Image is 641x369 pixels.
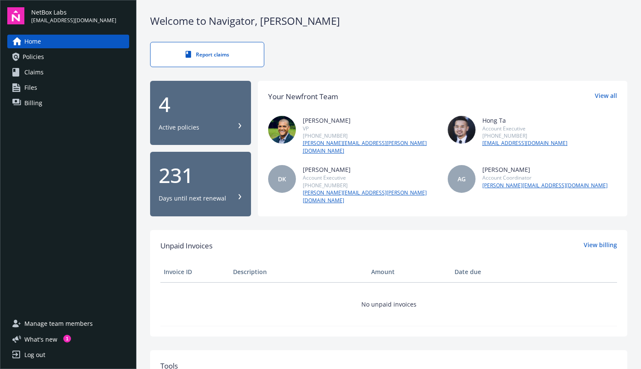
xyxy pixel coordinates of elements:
[451,262,520,282] th: Date due
[159,123,199,132] div: Active policies
[24,348,45,362] div: Log out
[230,262,368,282] th: Description
[160,282,617,326] td: No unpaid invoices
[150,42,264,67] a: Report claims
[303,116,437,125] div: [PERSON_NAME]
[159,194,226,203] div: Days until next renewal
[150,14,627,28] div: Welcome to Navigator , [PERSON_NAME]
[168,51,247,58] div: Report claims
[150,81,251,145] button: 4Active policies
[7,65,129,79] a: Claims
[24,65,44,79] span: Claims
[595,91,617,102] a: View all
[303,189,437,204] a: [PERSON_NAME][EMAIL_ADDRESS][PERSON_NAME][DOMAIN_NAME]
[458,174,466,183] span: AG
[160,240,213,251] span: Unpaid Invoices
[482,125,567,132] div: Account Executive
[160,262,230,282] th: Invoice ID
[31,17,116,24] span: [EMAIL_ADDRESS][DOMAIN_NAME]
[159,94,242,115] div: 4
[482,165,608,174] div: [PERSON_NAME]
[303,132,437,139] div: [PHONE_NUMBER]
[31,8,116,17] span: NetBox Labs
[24,96,42,110] span: Billing
[24,317,93,331] span: Manage team members
[482,174,608,181] div: Account Coordinator
[7,81,129,94] a: Files
[303,165,437,174] div: [PERSON_NAME]
[303,174,437,181] div: Account Executive
[584,240,617,251] a: View billing
[482,182,608,189] a: [PERSON_NAME][EMAIL_ADDRESS][DOMAIN_NAME]
[7,96,129,110] a: Billing
[63,335,71,342] div: 1
[448,116,476,144] img: photo
[482,116,567,125] div: Hong Ta
[7,7,24,24] img: navigator-logo.svg
[31,7,129,24] button: NetBox Labs[EMAIL_ADDRESS][DOMAIN_NAME]
[278,174,286,183] span: DK
[23,50,44,64] span: Policies
[368,262,451,282] th: Amount
[7,50,129,64] a: Policies
[24,35,41,48] span: Home
[303,139,437,155] a: [PERSON_NAME][EMAIL_ADDRESS][PERSON_NAME][DOMAIN_NAME]
[159,165,242,186] div: 231
[303,182,437,189] div: [PHONE_NUMBER]
[150,152,251,216] button: 231Days until next renewal
[24,335,57,344] span: What ' s new
[482,139,567,147] a: [EMAIL_ADDRESS][DOMAIN_NAME]
[482,132,567,139] div: [PHONE_NUMBER]
[24,81,37,94] span: Files
[268,91,338,102] div: Your Newfront Team
[7,317,129,331] a: Manage team members
[268,116,296,144] img: photo
[7,335,71,344] button: What's new1
[303,125,437,132] div: VP
[7,35,129,48] a: Home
